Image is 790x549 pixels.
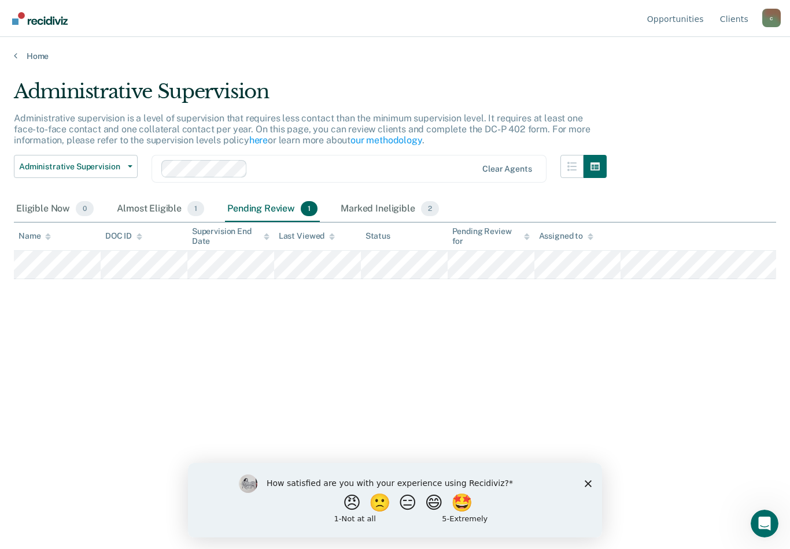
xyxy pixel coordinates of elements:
[192,227,270,246] div: Supervision End Date
[12,12,68,25] img: Recidiviz
[225,196,320,222] div: Pending Review1
[301,201,318,216] span: 1
[279,231,335,241] div: Last Viewed
[105,231,142,241] div: DOC ID
[115,196,206,222] div: Almost Eligible1
[452,227,530,246] div: Pending Review for
[19,162,123,172] span: Administrative Supervision
[14,113,590,146] p: Administrative supervision is a level of supervision that requires less contact than the minimum ...
[14,80,607,113] div: Administrative Supervision
[19,231,51,241] div: Name
[14,155,138,178] button: Administrative Supervision
[421,201,439,216] span: 2
[187,201,204,216] span: 1
[762,9,781,27] div: c
[366,231,390,241] div: Status
[482,164,531,174] div: Clear agents
[14,51,776,61] a: Home
[350,135,422,146] a: our methodology
[249,135,268,146] a: here
[76,201,94,216] span: 0
[751,510,778,537] iframe: Intercom live chat
[539,231,593,241] div: Assigned to
[338,196,441,222] div: Marked Ineligible2
[14,196,96,222] div: Eligible Now0
[762,9,781,27] button: Profile dropdown button
[188,463,602,537] iframe: Survey by Kim from Recidiviz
